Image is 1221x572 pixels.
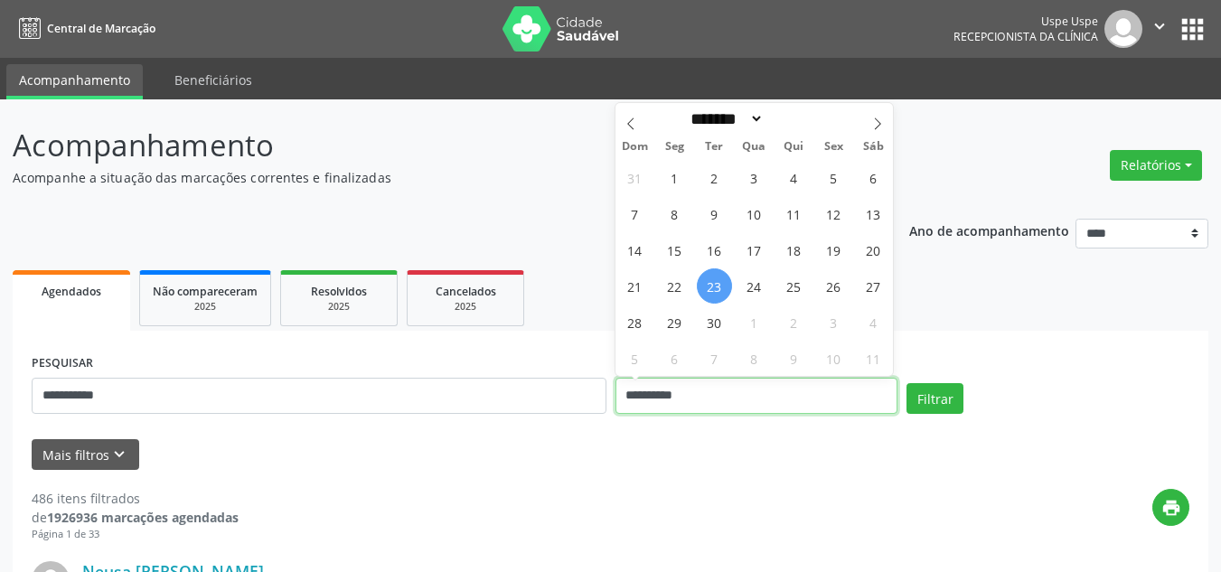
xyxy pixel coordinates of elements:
[856,305,891,340] span: Outubro 4, 2025
[776,160,812,195] span: Setembro 4, 2025
[764,109,823,128] input: Year
[436,284,496,299] span: Cancelados
[734,141,774,153] span: Qua
[685,109,765,128] select: Month
[657,232,692,267] span: Setembro 15, 2025
[737,305,772,340] span: Outubro 1, 2025
[697,305,732,340] span: Setembro 30, 2025
[32,350,93,378] label: PESQUISAR
[1177,14,1208,45] button: apps
[109,445,129,464] i: keyboard_arrow_down
[32,527,239,542] div: Página 1 de 33
[909,219,1069,241] p: Ano de acompanhamento
[657,196,692,231] span: Setembro 8, 2025
[774,141,813,153] span: Qui
[617,160,653,195] span: Agosto 31, 2025
[816,305,851,340] span: Outubro 3, 2025
[953,14,1098,29] div: Uspe Uspe
[856,341,891,376] span: Outubro 11, 2025
[816,160,851,195] span: Setembro 5, 2025
[657,160,692,195] span: Setembro 1, 2025
[311,284,367,299] span: Resolvidos
[1150,16,1169,36] i: 
[776,268,812,304] span: Setembro 25, 2025
[856,268,891,304] span: Setembro 27, 2025
[162,64,265,96] a: Beneficiários
[697,341,732,376] span: Outubro 7, 2025
[32,508,239,527] div: de
[153,300,258,314] div: 2025
[816,341,851,376] span: Outubro 10, 2025
[776,196,812,231] span: Setembro 11, 2025
[657,305,692,340] span: Setembro 29, 2025
[617,196,653,231] span: Setembro 7, 2025
[42,284,101,299] span: Agendados
[1104,10,1142,48] img: img
[1161,498,1181,518] i: print
[294,300,384,314] div: 2025
[737,232,772,267] span: Setembro 17, 2025
[816,196,851,231] span: Setembro 12, 2025
[657,268,692,304] span: Setembro 22, 2025
[776,305,812,340] span: Outubro 2, 2025
[6,64,143,99] a: Acompanhamento
[856,196,891,231] span: Setembro 13, 2025
[617,305,653,340] span: Setembro 28, 2025
[816,232,851,267] span: Setembro 19, 2025
[697,196,732,231] span: Setembro 9, 2025
[654,141,694,153] span: Seg
[856,232,891,267] span: Setembro 20, 2025
[856,160,891,195] span: Setembro 6, 2025
[47,21,155,36] span: Central de Marcação
[13,123,850,168] p: Acompanhamento
[617,268,653,304] span: Setembro 21, 2025
[737,196,772,231] span: Setembro 10, 2025
[697,160,732,195] span: Setembro 2, 2025
[1110,150,1202,181] button: Relatórios
[953,29,1098,44] span: Recepcionista da clínica
[617,232,653,267] span: Setembro 14, 2025
[776,232,812,267] span: Setembro 18, 2025
[1152,489,1189,526] button: print
[1142,10,1177,48] button: 
[697,268,732,304] span: Setembro 23, 2025
[32,489,239,508] div: 486 itens filtrados
[737,160,772,195] span: Setembro 3, 2025
[32,439,139,471] button: Mais filtroskeyboard_arrow_down
[153,284,258,299] span: Não compareceram
[737,341,772,376] span: Outubro 8, 2025
[615,141,655,153] span: Dom
[697,232,732,267] span: Setembro 16, 2025
[813,141,853,153] span: Sex
[776,341,812,376] span: Outubro 9, 2025
[694,141,734,153] span: Ter
[47,509,239,526] strong: 1926936 marcações agendadas
[737,268,772,304] span: Setembro 24, 2025
[420,300,511,314] div: 2025
[816,268,851,304] span: Setembro 26, 2025
[853,141,893,153] span: Sáb
[13,14,155,43] a: Central de Marcação
[657,341,692,376] span: Outubro 6, 2025
[906,383,963,414] button: Filtrar
[13,168,850,187] p: Acompanhe a situação das marcações correntes e finalizadas
[617,341,653,376] span: Outubro 5, 2025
